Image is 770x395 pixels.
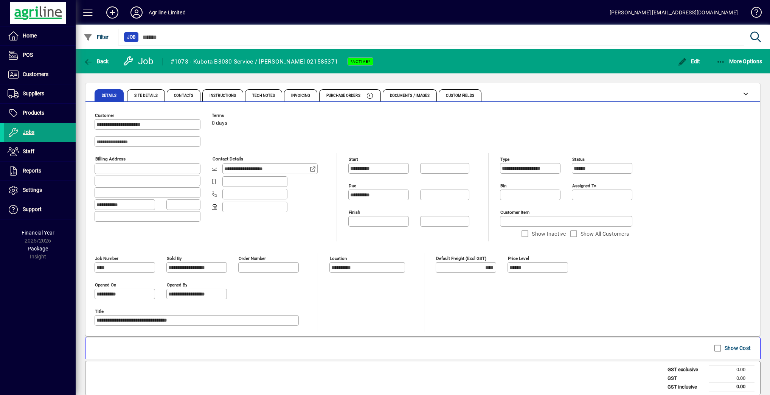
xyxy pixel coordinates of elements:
[23,71,48,77] span: Customers
[500,183,506,188] mat-label: Bin
[709,365,754,374] td: 0.00
[95,282,116,288] mat-label: Opened On
[252,94,275,98] span: Tech Notes
[676,54,702,68] button: Edit
[678,58,700,64] span: Edit
[572,183,596,188] mat-label: Assigned to
[326,94,360,98] span: Purchase Orders
[500,210,529,215] mat-label: Customer Item
[212,120,227,126] span: 0 days
[664,383,709,392] td: GST inclusive
[610,6,738,19] div: [PERSON_NAME] [EMAIL_ADDRESS][DOMAIN_NAME]
[167,256,182,261] mat-label: Sold by
[714,54,764,68] button: More Options
[349,183,356,188] mat-label: Due
[716,58,762,64] span: More Options
[95,256,118,261] mat-label: Job number
[390,94,430,98] span: Documents / Images
[84,58,109,64] span: Back
[709,374,754,383] td: 0.00
[23,129,34,135] span: Jobs
[76,54,117,68] app-page-header-button: Back
[709,383,754,392] td: 0.00
[4,162,76,180] a: Reports
[84,34,109,40] span: Filter
[124,6,149,19] button: Profile
[212,113,257,118] span: Terms
[95,309,104,314] mat-label: Title
[123,55,155,67] div: Job
[171,56,338,68] div: #1073 - Kubota B3030 Service / [PERSON_NAME] 021585371
[23,148,34,154] span: Staff
[4,65,76,84] a: Customers
[23,33,37,39] span: Home
[174,94,193,98] span: Contacts
[4,46,76,65] a: POS
[446,94,474,98] span: Custom Fields
[664,365,709,374] td: GST exclusive
[4,104,76,123] a: Products
[95,113,114,118] mat-label: Customer
[210,94,236,98] span: Instructions
[167,282,187,288] mat-label: Opened by
[149,6,186,19] div: Agriline Limited
[4,181,76,200] a: Settings
[572,157,585,162] mat-label: Status
[4,200,76,219] a: Support
[82,54,111,68] button: Back
[291,94,310,98] span: Invoicing
[82,30,111,44] button: Filter
[330,256,347,261] mat-label: Location
[23,52,33,58] span: POS
[28,246,48,252] span: Package
[349,210,360,215] mat-label: Finish
[664,374,709,383] td: GST
[23,110,44,116] span: Products
[4,84,76,103] a: Suppliers
[23,206,42,212] span: Support
[500,157,509,162] mat-label: Type
[100,6,124,19] button: Add
[436,256,486,261] mat-label: Default Freight (excl GST)
[23,187,42,193] span: Settings
[85,358,760,381] div: No job lines found
[102,94,116,98] span: Details
[23,90,44,96] span: Suppliers
[723,344,751,352] label: Show Cost
[4,26,76,45] a: Home
[745,2,761,26] a: Knowledge Base
[22,230,54,236] span: Financial Year
[23,168,41,174] span: Reports
[134,94,158,98] span: Site Details
[349,157,358,162] mat-label: Start
[508,256,529,261] mat-label: Price Level
[239,256,266,261] mat-label: Order number
[127,33,135,41] span: Job
[4,142,76,161] a: Staff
